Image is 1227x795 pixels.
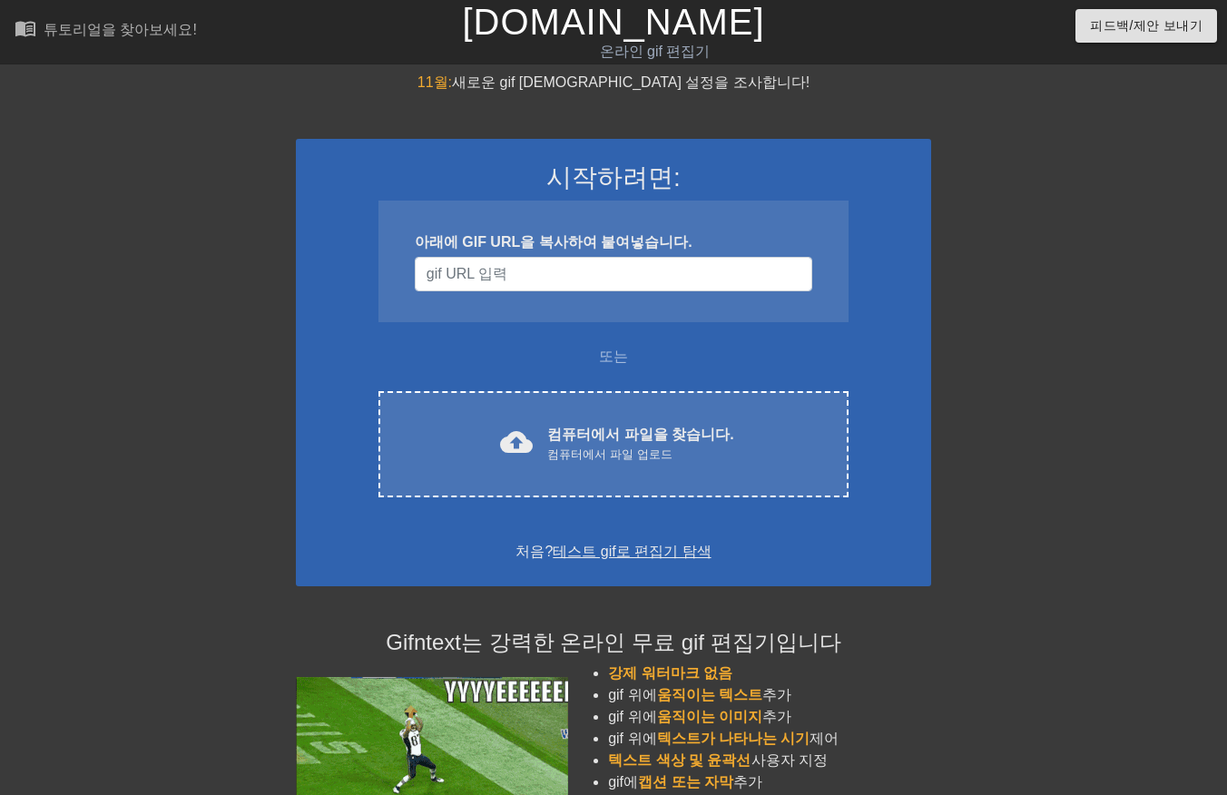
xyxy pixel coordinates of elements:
[44,22,197,37] div: 튜토리얼을 찾아보세요!
[319,541,908,563] div: 처음?
[608,771,931,793] li: gif에 추가
[657,687,762,702] span: 움직이는 텍스트
[608,750,931,771] li: 사용자 지정
[608,728,931,750] li: gif 위에 제어
[415,257,812,291] input: 사용자 이름
[657,731,810,746] span: 텍스트가 나타나는 시기
[417,74,452,90] span: 11월:
[15,17,36,39] span: menu_book
[608,684,931,706] li: gif 위에 추가
[608,665,732,681] span: 강제 워터마크 없음
[462,2,764,42] a: [DOMAIN_NAME]
[418,41,892,63] div: 온라인 gif 편집기
[638,774,733,790] span: 캡션 또는 자막
[1090,15,1202,37] span: 피드백/제안 보내기
[319,162,908,193] h3: 시작하려면:
[608,706,931,728] li: gif 위에 추가
[657,709,762,724] span: 움직이는 이미지
[15,17,197,45] a: 튜토리얼을 찾아보세요!
[296,72,931,93] div: 새로운 gif [DEMOGRAPHIC_DATA] 설정을 조사합니다!
[553,544,711,559] a: 테스트 gif로 편집기 탐색
[608,752,751,768] span: 텍스트 색상 및 윤곽선
[500,426,533,458] span: cloud_upload
[547,427,733,442] font: 컴퓨터에서 파일을 찾습니다.
[343,346,884,368] div: 또는
[296,630,931,656] h4: Gifntext는 강력한 온라인 무료 gif 편집기입니다
[1075,9,1217,43] button: 피드백/제안 보내기
[415,231,812,253] div: 아래에 GIF URL을 복사하여 붙여넣습니다.
[547,446,733,464] div: 컴퓨터에서 파일 업로드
